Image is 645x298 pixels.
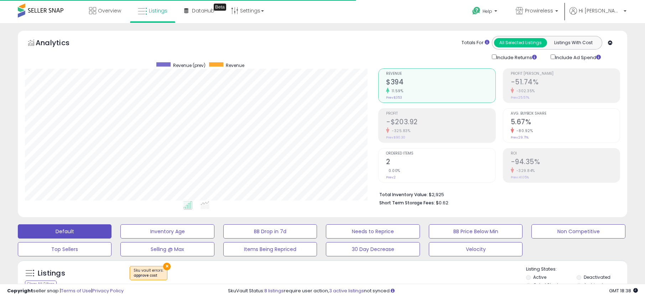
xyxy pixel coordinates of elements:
span: Prowireless [525,7,553,14]
b: Total Inventory Value: [379,192,428,198]
small: -302.35% [514,88,535,94]
h2: 5.67% [511,118,620,127]
div: seller snap | | [7,288,124,294]
a: Privacy Policy [92,287,124,294]
span: $0.62 [436,199,448,206]
div: Include Ad Spend [545,53,612,61]
h2: $394 [386,78,495,88]
span: Overview [98,7,121,14]
div: SkuVault Status: require user action, not synced. [228,288,638,294]
h5: Listings [38,268,65,278]
strong: Copyright [7,287,33,294]
div: Totals For [462,40,489,46]
button: Selling @ Max [120,242,214,256]
small: Prev: 41.05% [511,175,529,179]
small: Prev: 29.71% [511,135,529,140]
button: Inventory Age [120,224,214,239]
span: Listings [149,7,167,14]
a: 3 active listings [329,287,364,294]
div: Tooltip anchor [214,4,226,11]
span: Hi [PERSON_NAME] [579,7,621,14]
h2: -51.74% [511,78,620,88]
button: Listings With Cost [547,38,600,47]
div: Include Returns [487,53,545,61]
button: Default [18,224,111,239]
button: Top Sellers [18,242,111,256]
button: × [163,263,171,270]
span: DataHub [192,7,214,14]
a: Help [467,1,504,23]
button: Velocity [429,242,522,256]
button: 30 Day Decrease [326,242,420,256]
label: Active [533,274,546,280]
small: -329.84% [514,168,535,173]
div: approve cost [134,273,163,278]
small: -325.83% [389,128,410,134]
button: Needs to Reprice [326,224,420,239]
span: Avg. Buybox Share [511,112,620,116]
span: Ordered Items [386,152,495,156]
span: Profit [PERSON_NAME] [511,72,620,76]
small: 0.00% [386,168,400,173]
p: Listing States: [526,266,627,273]
button: BB Price Below Min [429,224,522,239]
i: Get Help [472,6,481,15]
li: $2,925 [379,190,615,198]
span: Revenue (prev) [173,62,206,68]
button: Non Competitive [531,224,625,239]
a: Hi [PERSON_NAME] [569,7,626,23]
span: Sku vault errors : [134,268,163,278]
h2: -94.35% [511,158,620,167]
span: Help [483,8,492,14]
h2: -$203.92 [386,118,495,127]
span: ROI [511,152,620,156]
button: BB Drop in 7d [223,224,317,239]
label: Deactivated [584,274,610,280]
small: -80.92% [514,128,533,134]
small: Prev: $90.30 [386,135,405,140]
span: Revenue [226,62,244,68]
small: Prev: $353 [386,95,402,100]
small: Prev: 25.57% [511,95,529,100]
h5: Analytics [36,38,83,49]
button: All Selected Listings [494,38,547,47]
span: Revenue [386,72,495,76]
a: Terms of Use [61,287,91,294]
span: 2025-08-11 18:38 GMT [609,287,638,294]
b: Short Term Storage Fees: [379,200,435,206]
button: Items Being Repriced [223,242,317,256]
h2: 2 [386,158,495,167]
small: Prev: 2 [386,175,396,179]
a: 8 listings [264,287,284,294]
small: 11.59% [389,88,403,94]
span: Profit [386,112,495,116]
